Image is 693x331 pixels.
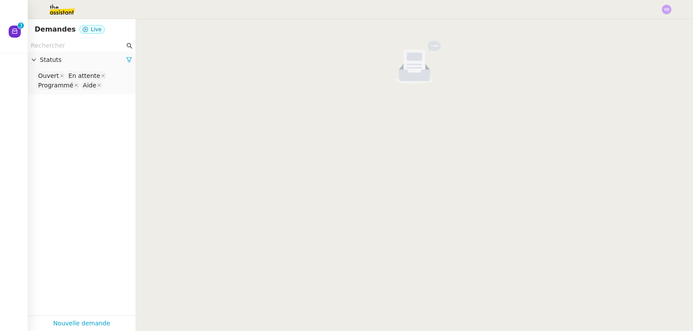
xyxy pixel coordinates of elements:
input: Rechercher [31,41,125,51]
nz-select-item: En attente [66,71,107,80]
img: svg [662,5,671,14]
div: Programmé [38,81,73,89]
p: 3 [19,22,23,30]
nz-select-item: Programmé [36,81,80,90]
span: Statuts [40,55,126,65]
nz-select-item: Aide [81,81,103,90]
nz-select-item: Ouvert [36,71,65,80]
a: Nouvelle demande [53,318,110,328]
span: Live [91,26,102,32]
nz-page-header-title: Demandes [35,23,76,35]
div: Ouvert [38,72,59,80]
div: Statuts [28,51,136,68]
div: En attente [68,72,100,80]
nz-badge-sup: 3 [18,22,24,29]
div: Aide [83,81,96,89]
